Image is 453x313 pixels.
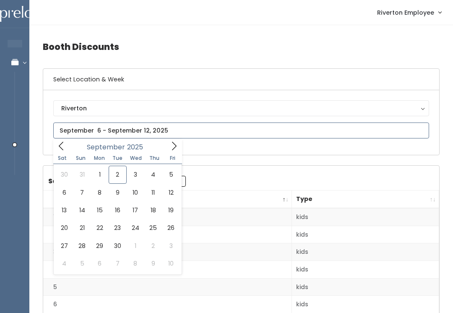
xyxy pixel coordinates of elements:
[292,243,439,261] td: kids
[125,142,150,152] input: Year
[61,104,421,113] div: Riverton
[109,201,126,219] span: September 16, 2025
[55,255,73,272] span: October 4, 2025
[162,237,180,255] span: October 3, 2025
[43,278,292,296] td: 5
[48,176,186,187] label: Search:
[162,184,180,201] span: September 12, 2025
[43,208,292,226] td: 1
[91,184,109,201] span: September 8, 2025
[55,184,73,201] span: September 6, 2025
[73,166,91,183] span: August 31, 2025
[109,166,126,183] span: September 2, 2025
[162,219,180,237] span: September 26, 2025
[109,184,126,201] span: September 9, 2025
[127,201,144,219] span: September 17, 2025
[43,35,440,58] h4: Booth Discounts
[109,219,126,237] span: September 23, 2025
[43,190,292,209] th: Booth Number: activate to sort column descending
[144,184,162,201] span: September 11, 2025
[144,166,162,183] span: September 4, 2025
[73,201,91,219] span: September 14, 2025
[144,255,162,272] span: October 9, 2025
[53,123,429,138] input: September 6 - September 12, 2025
[164,156,182,161] span: Fri
[53,100,429,116] button: Riverton
[91,219,109,237] span: September 22, 2025
[72,156,90,161] span: Sun
[162,255,180,272] span: October 10, 2025
[55,201,73,219] span: September 13, 2025
[127,184,144,201] span: September 10, 2025
[127,166,144,183] span: September 3, 2025
[144,201,162,219] span: September 18, 2025
[162,201,180,219] span: September 19, 2025
[127,255,144,272] span: October 8, 2025
[91,255,109,272] span: October 6, 2025
[145,156,164,161] span: Thu
[292,208,439,226] td: kids
[55,237,73,255] span: September 27, 2025
[55,219,73,237] span: September 20, 2025
[73,237,91,255] span: September 28, 2025
[73,255,91,272] span: October 5, 2025
[73,184,91,201] span: September 7, 2025
[127,237,144,255] span: October 1, 2025
[162,166,180,183] span: September 5, 2025
[43,226,292,243] td: 2
[292,278,439,296] td: kids
[53,156,72,161] span: Sat
[127,156,145,161] span: Wed
[108,156,127,161] span: Tue
[369,3,450,21] a: Riverton Employee
[55,166,73,183] span: August 30, 2025
[91,201,109,219] span: September 15, 2025
[43,243,292,261] td: 3
[127,219,144,237] span: September 24, 2025
[43,261,292,279] td: 4
[292,190,439,209] th: Type: activate to sort column ascending
[292,261,439,279] td: kids
[109,255,126,272] span: October 7, 2025
[377,8,434,17] span: Riverton Employee
[144,237,162,255] span: October 2, 2025
[144,219,162,237] span: September 25, 2025
[87,144,125,151] span: September
[292,226,439,243] td: kids
[91,237,109,255] span: September 29, 2025
[91,166,109,183] span: September 1, 2025
[109,237,126,255] span: September 30, 2025
[73,219,91,237] span: September 21, 2025
[43,69,439,90] h6: Select Location & Week
[90,156,109,161] span: Mon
